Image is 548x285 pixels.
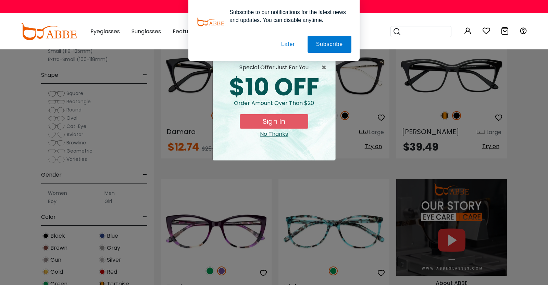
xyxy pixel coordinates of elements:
[218,75,330,99] div: $10 OFF
[273,36,303,53] button: Later
[218,99,330,114] div: Order amount over than $20
[321,63,330,72] span: ×
[224,8,351,24] div: Subscribe to our notifications for the latest news and updates. You can disable anytime.
[218,130,330,138] div: Close
[308,36,351,53] button: Subscribe
[321,63,330,72] button: Close
[218,63,330,72] div: special offer just for you
[197,8,224,36] img: notification icon
[240,114,308,129] button: Sign In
